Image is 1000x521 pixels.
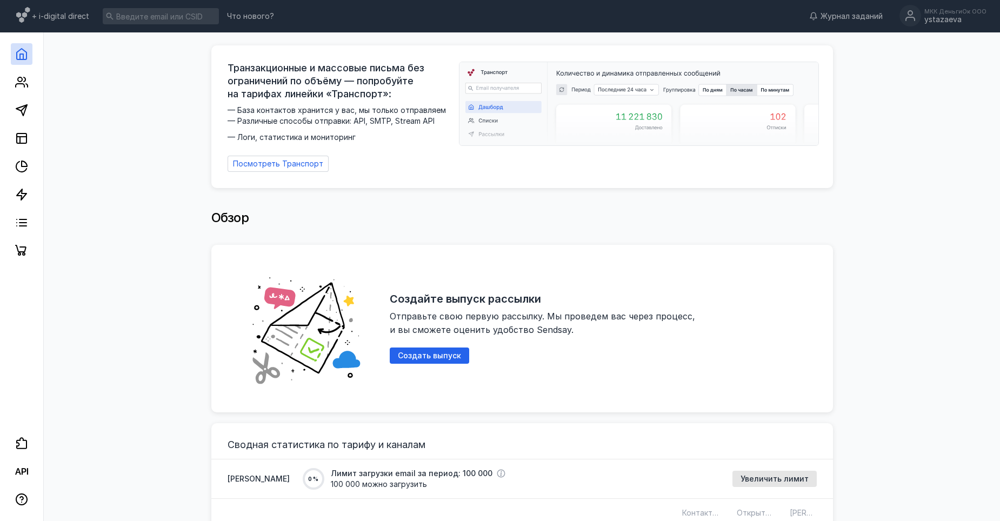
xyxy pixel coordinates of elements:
a: Что нового? [222,12,279,20]
span: Создать выпуск [398,351,461,360]
a: Посмотреть Транспорт [228,156,329,172]
span: [PERSON_NAME] [228,473,290,484]
img: dashboard-transport-banner [459,62,818,145]
span: Журнал заданий [821,11,883,22]
span: Отправьте свою первую рассылку. Мы проведем вас через процесс, и вы сможете оценить удобство Send... [390,311,698,335]
span: — База контактов хранится у вас, мы только отправляем — Различные способы отправки: API, SMTP, St... [228,105,452,143]
span: Посмотреть Транспорт [233,159,323,169]
h2: Создайте выпуск рассылки [390,292,541,305]
a: Журнал заданий [804,11,888,22]
span: [PERSON_NAME] [790,508,851,517]
button: Создать выпуск [390,348,469,364]
span: Что нового? [227,12,274,20]
span: Контактов [682,508,722,517]
div: МКК ДеньгиОк ООО [924,8,986,15]
a: + i-digital direct [16,5,89,27]
span: Обзор [211,210,249,225]
button: Увеличить лимит [732,471,817,487]
img: abd19fe006828e56528c6cd305e49c57.png [238,261,374,396]
span: Увеличить лимит [741,475,809,484]
div: ystazaeva [924,15,986,24]
span: 100 000 можно загрузить [331,479,505,490]
input: Введите email или CSID [103,8,219,24]
h3: Сводная статистика по тарифу и каналам [228,439,817,450]
span: Транзакционные и массовые письма без ограничений по объёму — попробуйте на тарифах линейки «Транс... [228,62,452,101]
span: Открытий [737,508,774,517]
span: + i-digital direct [32,11,89,22]
span: Лимит загрузки email за период: 100 000 [331,468,492,479]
